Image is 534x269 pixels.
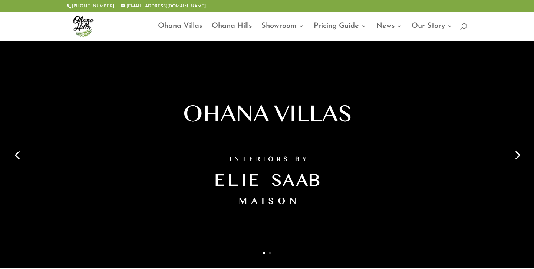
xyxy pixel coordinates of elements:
[72,4,114,9] a: [PHONE_NUMBER]
[263,252,265,254] a: 1
[68,11,98,41] img: ohana-hills
[376,23,402,41] a: News
[121,4,206,9] a: [EMAIL_ADDRESS][DOMAIN_NAME]
[261,23,304,41] a: Showroom
[158,23,202,41] a: Ohana Villas
[269,252,271,254] a: 2
[314,23,366,41] a: Pricing Guide
[412,23,452,41] a: Our Story
[212,23,252,41] a: Ohana Hills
